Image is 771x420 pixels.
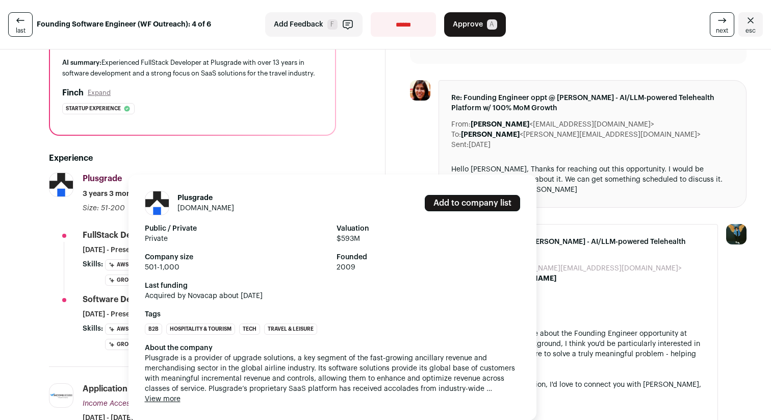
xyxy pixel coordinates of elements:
[738,12,763,37] a: Close
[145,234,328,244] span: Private
[471,121,529,128] b: [PERSON_NAME]
[83,294,161,305] div: Software Developer
[62,57,323,79] div: Experienced FullStack Developer at Plusgrade with over 13 years in software development and a str...
[264,324,317,335] li: Travel & Leisure
[451,164,734,195] div: Hello [PERSON_NAME], Thanks for reaching out this opportunity. I would be interested to know more...
[710,12,734,37] a: next
[327,19,338,30] span: F
[145,252,328,262] strong: Company size
[83,383,204,394] div: Application Support Developer
[62,59,101,66] span: AI summary:
[461,131,520,138] b: [PERSON_NAME]
[423,237,705,257] span: Re: Founding Engineer oppt @ [PERSON_NAME] - AI/LLM-powered Telehealth Platform w/ 100% MoM Growth
[451,140,469,150] dt: Sent:
[105,324,132,335] li: AWS
[265,12,363,37] button: Add Feedback F
[83,175,122,183] span: Plusgrade
[239,324,260,335] li: Tech
[442,263,682,274] dd: <[PERSON_NAME][EMAIL_ADDRESS][DOMAIN_NAME]>
[487,19,497,30] span: A
[145,343,520,353] div: About the company
[726,224,747,244] img: 12031951-medium_jpg
[471,119,654,130] dd: <[EMAIL_ADDRESS][DOMAIN_NAME]>
[49,152,336,164] h2: Experience
[453,19,483,30] span: Approve
[105,339,143,350] li: Groovy
[83,230,161,241] div: FullStack Developer
[451,119,471,130] dt: From:
[145,191,169,215] img: 369b821042fe79c2514b770405bbbda7a0eb2f091c44b0949ed557683c28217d.png
[166,324,235,335] li: Hospitality & Tourism
[177,193,234,203] h1: Plusgrade
[83,400,204,407] span: Income Access, A Paysafe Company
[423,330,700,368] span: Just wanted to send one final note about the Founding Engineer opportunity at [PERSON_NAME]. Give...
[49,393,73,399] img: c2df0cd1a58b23beaaaea31e148a910dd2d9f1f7833d0b6df26cc6be83b7c2ae.jpg
[105,259,132,270] li: AWS
[145,353,520,394] span: Plusgrade is a provider of upgrade solutions, a key segment of the fast-growing ancillary revenue...
[83,189,142,199] span: 3 years 3 months
[444,12,506,37] button: Approve A
[83,205,125,212] span: Size: 51-200
[66,104,121,114] span: Startup experience
[423,381,701,399] span: If you're open to a brief conversation, I'd love to connect you with [PERSON_NAME], my CTO & Co-F...
[469,140,491,150] dd: [DATE]
[451,93,734,113] span: Re: Founding Engineer oppt @ [PERSON_NAME] - AI/LLM-powered Telehealth Platform w/ 100% MoM Growth
[62,87,84,99] h2: Finch
[145,291,520,301] span: Acquired by Novacap about [DATE]
[49,173,73,196] img: 369b821042fe79c2514b770405bbbda7a0eb2f091c44b0949ed557683c28217d.png
[410,80,430,101] img: e139fca79c7aa3f2af2f4b5d75ecba0b8d12a12567e805c88f94b09d9df99a1e.jpg
[37,19,211,30] strong: Founding Software Engineer (WF Outreach): 4 of 6
[461,130,701,140] dd: <[PERSON_NAME][EMAIL_ADDRESS][DOMAIN_NAME]>
[83,259,103,269] span: Skills:
[274,19,323,30] span: Add Feedback
[105,275,143,286] li: Groovy
[83,324,103,334] span: Skills:
[83,245,201,255] span: [DATE] - Present · 3 years 3 months
[145,281,520,291] strong: Last funding
[145,262,328,273] span: 501-1,000
[145,224,328,234] strong: Public / Private
[83,309,201,319] span: [DATE] - Present · 3 years 3 months
[337,262,520,273] span: 2009
[88,89,111,97] button: Expand
[716,27,728,35] span: next
[337,234,520,244] span: $593M
[145,309,520,319] strong: Tags
[425,195,520,211] a: Add to company list
[177,205,234,212] a: [DOMAIN_NAME]
[145,394,181,404] button: View more
[337,224,520,234] strong: Valuation
[746,27,756,35] span: esc
[8,12,33,37] a: last
[16,27,25,35] span: last
[337,252,520,262] strong: Founded
[451,130,461,140] dt: To:
[145,324,162,335] li: B2B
